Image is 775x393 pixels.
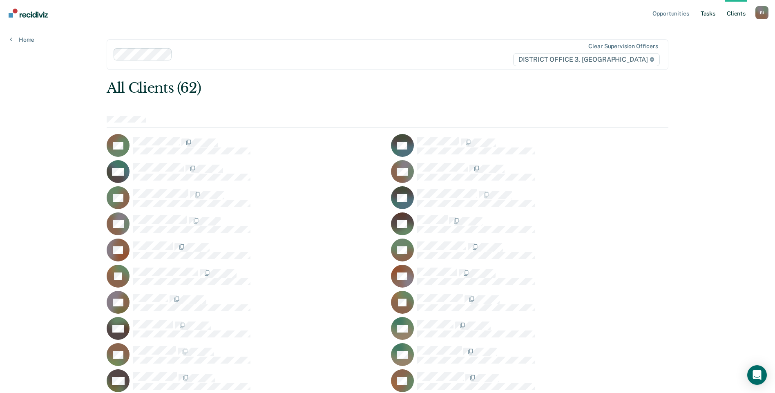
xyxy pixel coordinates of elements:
div: All Clients (62) [107,80,556,96]
div: Clear supervision officers [588,43,658,50]
img: Recidiviz [9,9,48,18]
div: B I [755,6,768,19]
button: Profile dropdown button [755,6,768,19]
a: Home [10,36,34,43]
span: DISTRICT OFFICE 3, [GEOGRAPHIC_DATA] [513,53,660,66]
div: Open Intercom Messenger [747,365,767,385]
